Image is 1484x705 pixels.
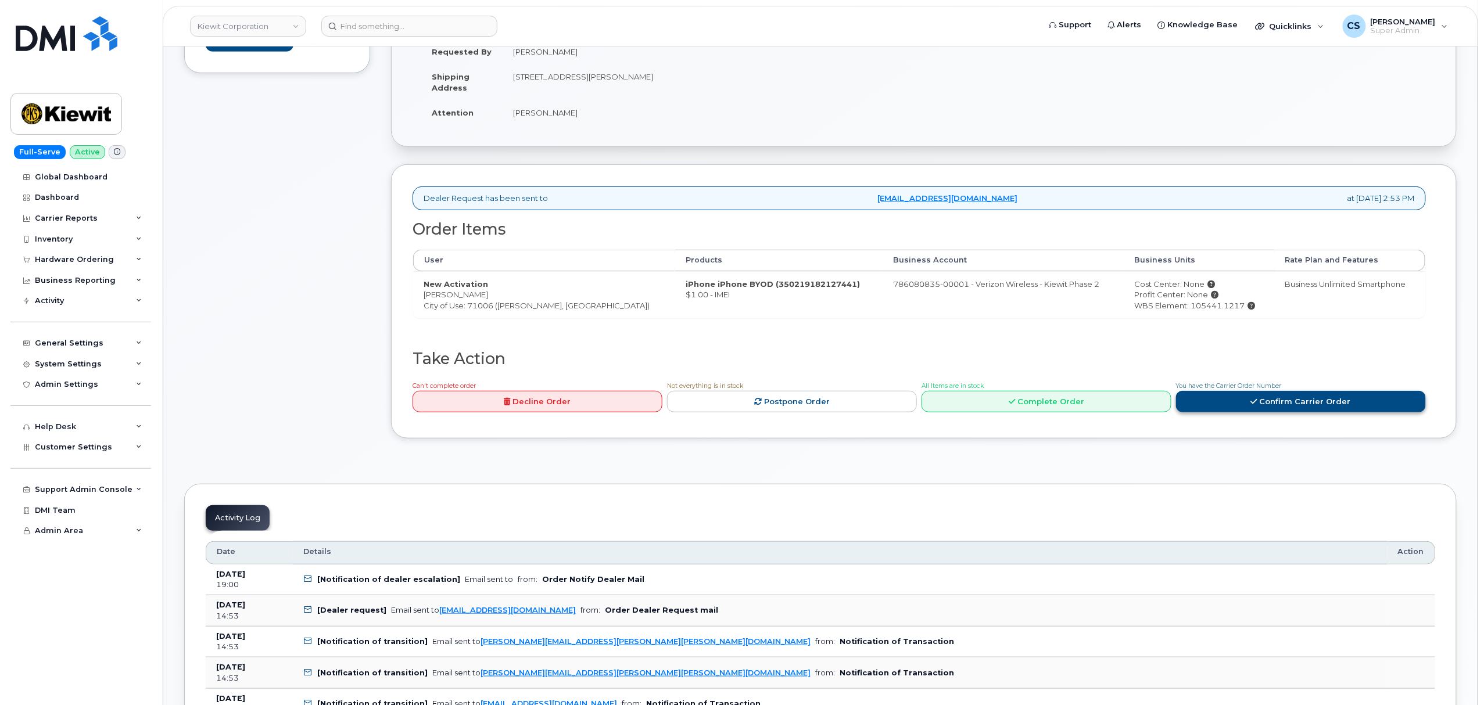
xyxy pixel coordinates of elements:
td: 786080835-00001 - Verizon Wireless - Kiewit Phase 2 [883,271,1124,318]
div: Email sent to [432,637,811,646]
input: Find something... [321,16,497,37]
span: from: [518,575,537,584]
b: Order Dealer Request mail [605,606,718,614]
span: from: [815,668,835,677]
span: Alerts [1117,19,1142,31]
span: from: [580,606,600,614]
span: You have the Carrier Order Number [1176,382,1282,390]
strong: Requested By [432,47,492,56]
div: Email sent to [465,575,513,584]
b: Notification of Transaction [840,637,954,646]
iframe: Messenger Launcher [1433,654,1475,696]
b: [DATE] [216,663,245,671]
div: Email sent to [391,606,576,614]
span: Support [1059,19,1091,31]
strong: Attention [432,108,474,117]
span: Not everything is in stock [667,382,743,390]
div: Email sent to [432,668,811,677]
strong: New Activation [424,279,488,289]
h2: Take Action [413,350,1426,368]
th: Rate Plan and Features [1275,250,1425,271]
span: Details [303,546,331,557]
b: [Notification of transition] [317,668,428,677]
span: Can't complete order [413,382,476,390]
div: Chris Smith [1335,15,1456,38]
td: [PERSON_NAME] [503,39,915,64]
a: Support [1041,13,1099,37]
span: Knowledge Base [1168,19,1238,31]
th: Action [1388,541,1435,564]
div: Dealer Request has been sent to at [DATE] 2:53 PM [413,186,1426,210]
div: Quicklinks [1248,15,1332,38]
a: Confirm Carrier Order [1176,391,1426,412]
a: Decline Order [413,391,662,412]
b: [DATE] [216,600,245,609]
b: [Notification of transition] [317,637,428,646]
b: [DATE] [216,570,245,578]
a: [EMAIL_ADDRESS][DOMAIN_NAME] [439,606,576,614]
a: Kiewit Corporation [190,16,306,37]
td: $1.00 - IMEI [675,271,883,318]
strong: iPhone iPhone BYOD (350219182127441) [686,279,860,289]
div: 14:53 [216,642,282,652]
td: Business Unlimited Smartphone [1275,271,1425,318]
th: Products [675,250,883,271]
td: [PERSON_NAME] City of Use: 71006 ([PERSON_NAME], [GEOGRAPHIC_DATA]) [413,271,675,318]
div: 19:00 [216,580,282,590]
a: Postpone Order [667,391,917,412]
div: 14:53 [216,673,282,684]
b: [Notification of dealer escalation] [317,575,460,584]
strong: Shipping Address [432,72,469,92]
th: Business Units [1124,250,1275,271]
div: Cost Center: None [1135,279,1264,290]
span: from: [815,637,835,646]
a: Complete Order [922,391,1171,412]
span: Quicklinks [1270,21,1312,31]
a: Alerts [1099,13,1150,37]
span: All Items are in stock [922,382,984,390]
a: [PERSON_NAME][EMAIL_ADDRESS][PERSON_NAME][PERSON_NAME][DOMAIN_NAME] [481,637,811,646]
b: [DATE] [216,694,245,703]
span: [PERSON_NAME] [1371,17,1436,26]
td: [STREET_ADDRESS][PERSON_NAME] [503,64,915,100]
div: 14:53 [216,611,282,621]
a: Knowledge Base [1150,13,1246,37]
th: User [413,250,675,271]
div: WBS Element: 105441.1217 [1135,300,1264,311]
span: Date [217,546,235,557]
a: [EMAIL_ADDRESS][DOMAIN_NAME] [878,193,1018,204]
h2: Order Items [413,221,1426,238]
th: Business Account [883,250,1124,271]
span: CS [1347,19,1361,33]
b: [DATE] [216,632,245,641]
span: Super Admin [1371,26,1436,35]
b: Notification of Transaction [840,668,954,677]
div: Profit Center: None [1135,289,1264,300]
b: Order Notify Dealer Mail [542,575,644,584]
b: [Dealer request] [317,606,386,614]
a: [PERSON_NAME][EMAIL_ADDRESS][PERSON_NAME][PERSON_NAME][DOMAIN_NAME] [481,668,811,677]
td: [PERSON_NAME] [503,100,915,125]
